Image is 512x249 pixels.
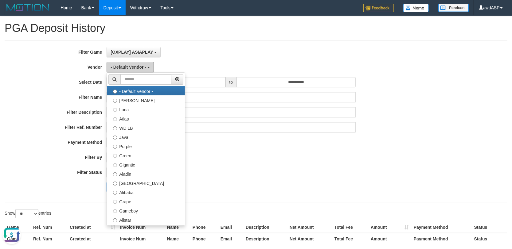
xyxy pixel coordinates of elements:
input: Allstar [113,218,117,222]
label: Xtr [107,224,185,233]
input: Purple [113,145,117,149]
label: Java [107,132,185,141]
input: Gameboy [113,209,117,213]
th: Total Fee [332,222,368,233]
label: Gameboy [107,206,185,215]
button: - Default Vendor - [107,62,154,72]
label: Green [107,151,185,160]
th: Phone [190,233,218,244]
input: WD LB [113,126,117,130]
th: Ref. Num [31,233,67,244]
input: Gigantic [113,163,117,167]
th: Payment Method [411,222,472,233]
th: Payment Method [411,233,472,244]
label: - Default Vendor - [107,86,185,95]
label: [PERSON_NAME] [107,95,185,105]
label: Aladin [107,169,185,178]
input: Java [113,136,117,140]
span: to [225,77,237,87]
th: Net Amount [287,233,332,244]
th: Email [218,222,243,233]
input: Alibaba [113,191,117,195]
img: Button%20Memo.svg [403,4,429,12]
th: Email [218,233,243,244]
th: Name [165,233,190,244]
th: Description [243,222,287,233]
th: Amount [368,233,411,244]
label: Atlas [107,114,185,123]
input: Aladin [113,172,117,176]
input: Grape [113,200,117,204]
input: Atlas [113,117,117,121]
th: Amount [368,222,411,233]
th: Invoice Num [118,222,165,233]
label: Purple [107,141,185,151]
span: - Default Vendor - [111,65,146,70]
th: Created at [67,233,118,244]
th: Name [165,222,190,233]
h1: PGA Deposit History [5,22,507,34]
th: Phone [190,222,218,233]
label: Luna [107,105,185,114]
input: Luna [113,108,117,112]
label: Alibaba [107,187,185,197]
th: Game [5,222,31,233]
label: WD LB [107,123,185,132]
th: Created at [67,222,118,233]
img: panduan.png [438,4,469,12]
input: [PERSON_NAME] [113,99,117,103]
button: [OXPLAY] ASIAPLAY [107,47,161,57]
input: Green [113,154,117,158]
th: Invoice Num [118,233,165,244]
select: Showentries [15,209,38,218]
input: - Default Vendor - [113,90,117,94]
th: Net Amount [287,222,332,233]
th: Total Fee [332,233,368,244]
th: Ref. Num [31,222,67,233]
label: Grape [107,197,185,206]
input: [GEOGRAPHIC_DATA] [113,182,117,186]
span: [OXPLAY] ASIAPLAY [111,50,153,55]
img: Feedback.jpg [363,4,394,12]
button: Open LiveChat chat widget [2,2,21,21]
label: [GEOGRAPHIC_DATA] [107,178,185,187]
img: MOTION_logo.png [5,3,51,12]
th: Status [472,233,507,244]
th: Description [243,233,287,244]
label: Show entries [5,209,51,218]
label: Gigantic [107,160,185,169]
label: Allstar [107,215,185,224]
th: Status [472,222,507,233]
